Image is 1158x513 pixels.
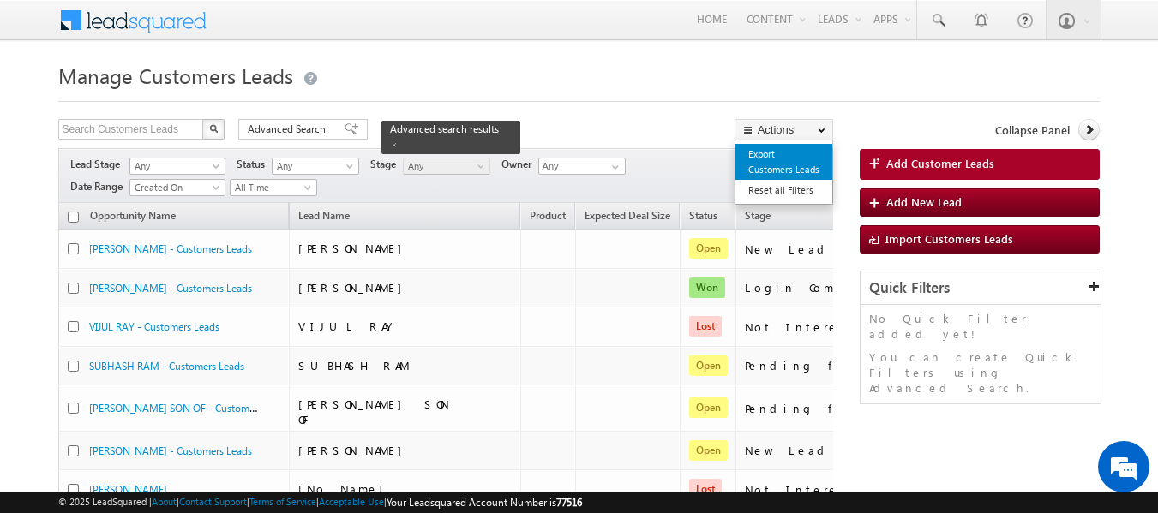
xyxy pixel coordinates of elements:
[248,122,331,137] span: Advanced Search
[233,396,311,419] em: Start Chat
[89,242,252,255] a: [PERSON_NAME] - Customers Leads
[29,90,72,112] img: d_60004797649_company_0_60004797649
[90,209,176,222] span: Opportunity Name
[689,479,722,499] span: Lost
[89,90,288,112] div: Chat with us now
[861,271,1101,305] div: Quick Filters
[603,158,624,176] a: Show All Items
[298,481,392,496] span: [No Name]
[129,179,225,196] a: Created On
[298,241,411,255] span: [PERSON_NAME]
[585,209,670,222] span: Expected Deal Size
[576,206,679,229] a: Expected Deal Size
[152,496,177,507] a: About
[689,397,728,418] span: Open
[390,122,499,135] span: Advanced search results
[885,231,1013,246] span: Import Customers Leads
[869,311,1093,342] p: No Quick Filter added yet!
[689,238,728,259] span: Open
[58,494,582,510] span: © 2025 LeadSquared | | | | |
[237,157,272,172] span: Status
[290,206,358,229] span: Lead Name
[130,158,219,174] span: Any
[736,206,779,229] a: Stage
[735,119,833,140] button: Actions
[70,157,127,172] span: Lead Stage
[179,496,247,507] a: Contact Support
[886,156,994,171] span: Add Customer Leads
[298,443,411,457] span: [PERSON_NAME]
[298,280,411,295] span: [PERSON_NAME]
[298,319,399,333] span: VIJUL RAY
[273,158,354,174] span: Any
[89,444,252,457] a: [PERSON_NAME] - Customers Leads
[745,482,916,498] div: Not Interested
[689,316,722,337] span: Lost
[22,158,313,381] textarea: Type your message and hit 'Enter'
[538,158,626,175] input: Type to Search
[81,206,184,229] a: Opportunity Name
[230,179,317,196] a: All Time
[745,280,916,295] div: Login Completed
[298,397,450,427] span: [PERSON_NAME] SON OF
[530,209,566,222] span: Product
[68,212,79,223] input: Check all records
[209,124,218,133] img: Search
[860,149,1101,180] a: Add Customer Leads
[689,355,728,376] span: Open
[387,496,582,509] span: Your Leadsquared Account Number is
[58,62,293,89] span: Manage Customers Leads
[319,496,384,507] a: Acceptable Use
[370,157,403,172] span: Stage
[556,496,582,509] span: 77516
[249,496,316,507] a: Terms of Service
[89,282,252,295] a: [PERSON_NAME] - Customers Leads
[745,319,916,335] div: Not Interested
[130,180,219,195] span: Created On
[745,209,771,222] span: Stage
[281,9,322,50] div: Minimize live chat window
[745,358,916,373] div: Pending for Follow-Up
[89,400,291,415] a: [PERSON_NAME] SON OF - Customers Leads
[745,443,916,458] div: New Lead
[272,158,359,175] a: Any
[735,180,832,200] a: Reset all Filters
[403,158,490,175] a: Any
[129,158,225,175] a: Any
[886,194,962,209] span: Add New Lead
[689,440,728,461] span: Open
[89,320,219,333] a: VIJUL RAY - Customers Leads
[70,179,129,194] span: Date Range
[501,157,538,172] span: Owner
[89,483,167,496] a: [PERSON_NAME]
[689,277,725,298] span: Won
[745,401,916,416] div: Pending for Follow-Up
[89,360,244,373] a: SUBHASH RAM - Customers Leads
[735,144,832,180] a: Export Customers Leads
[231,180,312,195] span: All Time
[681,206,726,229] a: Status
[869,349,1093,396] p: You can create Quick Filters using Advanced Search.
[995,122,1070,138] span: Collapse Panel
[298,358,409,373] span: SUBHASH RAM
[404,158,485,174] span: Any
[745,242,916,257] div: New Lead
